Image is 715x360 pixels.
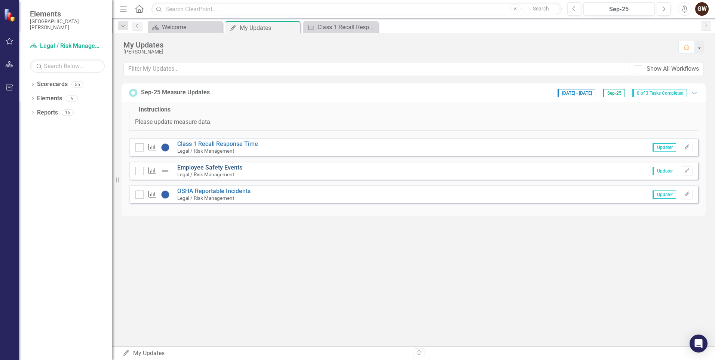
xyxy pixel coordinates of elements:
button: GW [695,2,709,16]
img: Not Defined [161,167,170,176]
div: Class 1 Recall Response Time [317,22,376,32]
span: Updater [653,143,676,152]
div: Sep-25 Measure Updates [141,88,210,97]
a: Class 1 Recall Response Time [305,22,376,32]
a: Reports [37,109,58,117]
input: Search ClearPoint... [151,3,562,16]
span: Updater [653,167,676,175]
a: Legal / Risk Management [30,42,105,51]
span: Search [533,6,549,12]
input: Filter My Updates... [123,62,629,76]
a: Elements [37,94,62,103]
div: My Updates [123,41,671,49]
legend: Instructions [135,106,174,114]
span: Sep-25 [603,89,625,97]
img: ClearPoint Strategy [3,8,17,22]
div: Welcome [162,22,221,32]
small: Legal / Risk Management [177,148,234,154]
p: Please update measure data. [135,118,692,126]
small: [GEOGRAPHIC_DATA][PERSON_NAME] [30,18,105,31]
input: Search Below... [30,60,105,73]
a: Scorecards [37,80,68,89]
button: Search [522,4,560,14]
div: My Updates [240,23,298,33]
a: OSHA Reportable Incidents [177,187,251,195]
span: 0 of 3 Tasks Completed [632,89,687,97]
div: My Updates [123,349,408,358]
a: Class 1 Recall Response Time [177,140,258,147]
div: Open Intercom Messenger [690,335,708,353]
div: 55 [71,81,83,88]
img: No Information [161,190,170,199]
span: Elements [30,9,105,18]
img: No Information [161,143,170,152]
div: 5 [66,95,78,102]
div: 15 [62,110,74,116]
div: Show All Workflows [647,65,699,73]
small: Legal / Risk Management [177,171,234,177]
a: Welcome [150,22,221,32]
span: [DATE] - [DATE] [558,89,595,97]
div: Sep-25 [586,5,652,14]
button: Sep-25 [583,2,655,16]
div: [PERSON_NAME] [123,49,671,55]
span: Updater [653,190,676,199]
a: Employee Safety Events [177,164,242,171]
small: Legal / Risk Management [177,195,234,201]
